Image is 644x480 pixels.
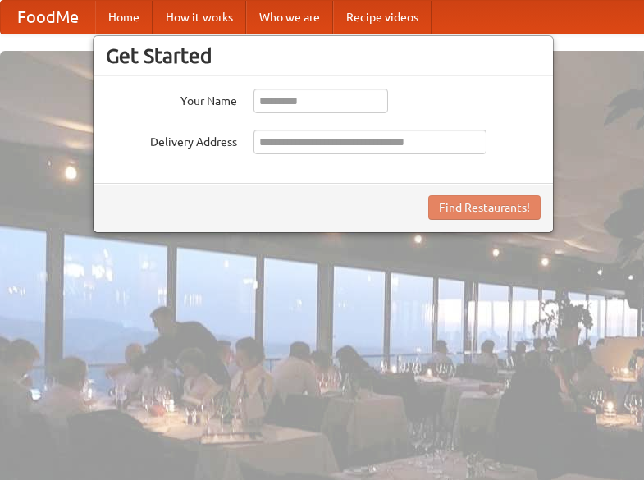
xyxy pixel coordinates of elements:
[1,1,95,34] a: FoodMe
[428,195,541,220] button: Find Restaurants!
[153,1,246,34] a: How it works
[246,1,333,34] a: Who we are
[106,43,541,68] h3: Get Started
[106,130,237,150] label: Delivery Address
[95,1,153,34] a: Home
[106,89,237,109] label: Your Name
[333,1,432,34] a: Recipe videos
